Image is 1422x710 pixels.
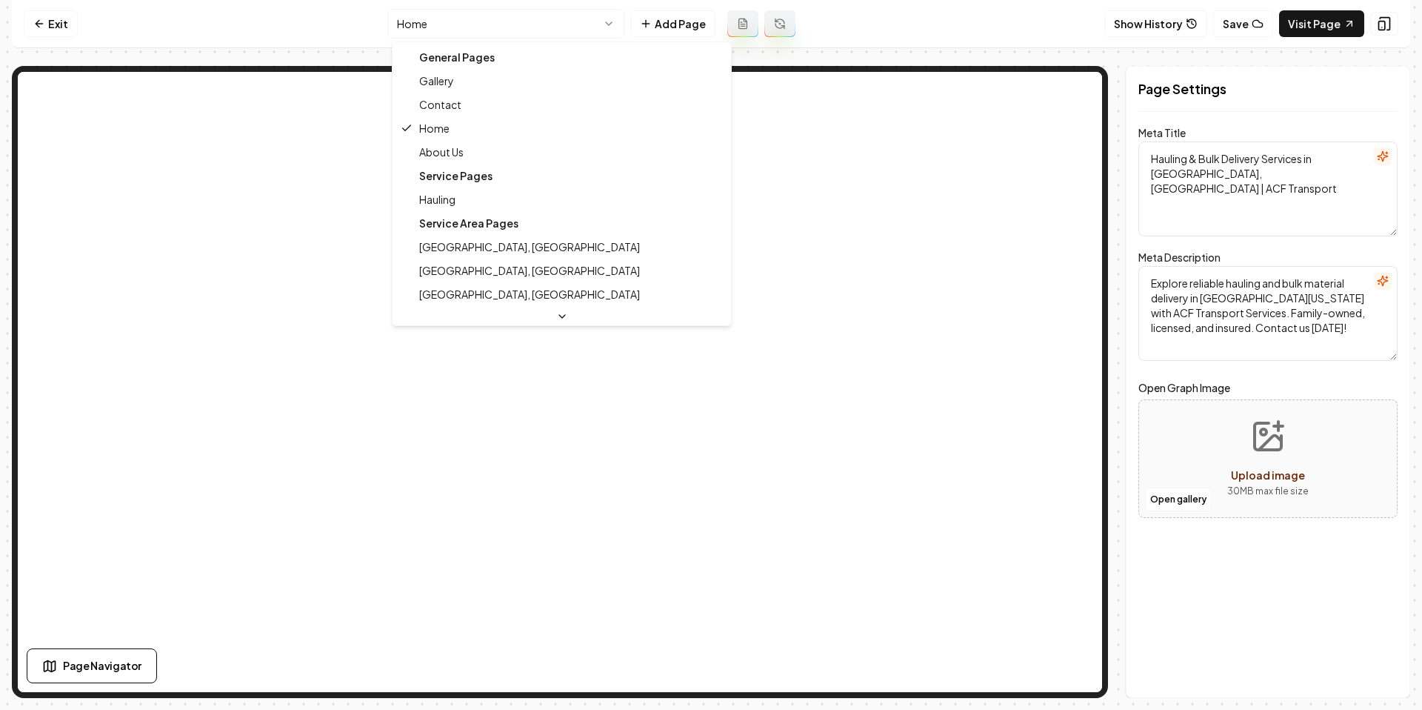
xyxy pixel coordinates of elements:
[419,97,461,112] span: Contact
[419,145,464,159] span: About Us
[395,211,728,235] div: Service Area Pages
[419,73,454,88] span: Gallery
[419,121,450,136] span: Home
[395,164,728,188] div: Service Pages
[419,239,640,254] span: [GEOGRAPHIC_DATA], [GEOGRAPHIC_DATA]
[419,287,640,302] span: [GEOGRAPHIC_DATA], [GEOGRAPHIC_DATA]
[419,263,640,278] span: [GEOGRAPHIC_DATA], [GEOGRAPHIC_DATA]
[419,192,455,207] span: Hauling
[395,45,728,69] div: General Pages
